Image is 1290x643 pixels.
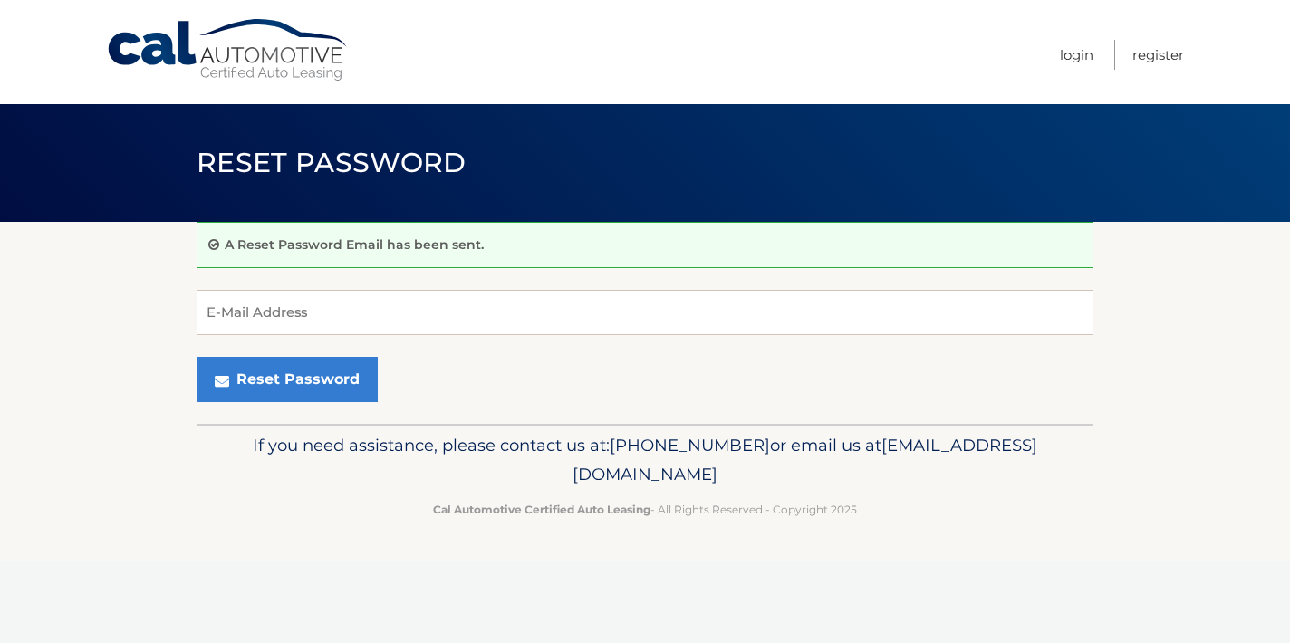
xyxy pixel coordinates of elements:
[573,435,1037,485] span: [EMAIL_ADDRESS][DOMAIN_NAME]
[106,18,351,82] a: Cal Automotive
[208,431,1082,489] p: If you need assistance, please contact us at: or email us at
[197,357,378,402] button: Reset Password
[197,290,1093,335] input: E-Mail Address
[197,146,466,179] span: Reset Password
[433,503,650,516] strong: Cal Automotive Certified Auto Leasing
[1132,40,1184,70] a: Register
[1060,40,1093,70] a: Login
[610,435,770,456] span: [PHONE_NUMBER]
[225,236,484,253] p: A Reset Password Email has been sent.
[208,500,1082,519] p: - All Rights Reserved - Copyright 2025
